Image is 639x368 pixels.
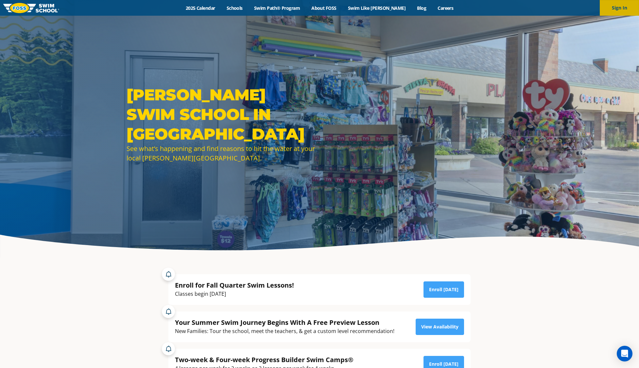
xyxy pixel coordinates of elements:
[221,5,248,11] a: Schools
[180,5,221,11] a: 2025 Calendar
[127,144,316,163] div: See what’s happening and find reasons to hit the water at your local [PERSON_NAME][GEOGRAPHIC_DATA].
[175,355,354,364] div: Two-week & Four-week Progress Builder Swim Camps®
[432,5,459,11] a: Careers
[342,5,411,11] a: Swim Like [PERSON_NAME]
[175,281,294,290] div: Enroll for Fall Quarter Swim Lessons!
[248,5,305,11] a: Swim Path® Program
[175,318,394,327] div: Your Summer Swim Journey Begins With A Free Preview Lesson
[416,319,464,335] a: View Availability
[175,327,394,336] div: New Families: Tour the school, meet the teachers, & get a custom level recommendation!
[175,290,294,298] div: Classes begin [DATE]
[306,5,342,11] a: About FOSS
[411,5,432,11] a: Blog
[617,346,632,361] div: Open Intercom Messenger
[423,281,464,298] a: Enroll [DATE]
[127,85,316,144] h1: [PERSON_NAME] Swim School in [GEOGRAPHIC_DATA]
[3,3,59,13] img: FOSS Swim School Logo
